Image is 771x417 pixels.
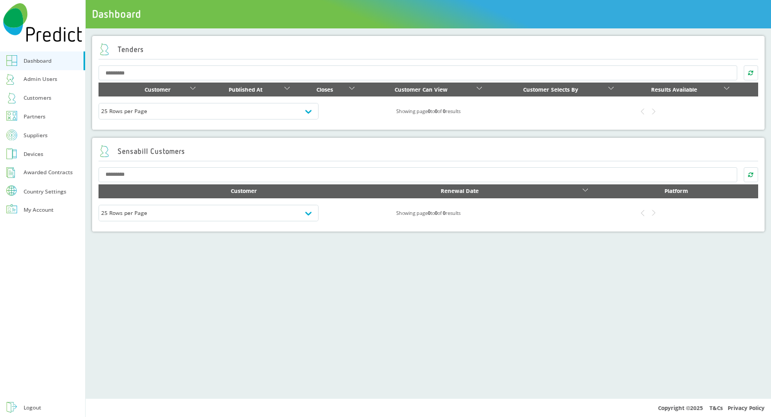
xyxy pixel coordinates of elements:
[435,210,437,217] b: 0
[709,404,723,412] a: T&Cs
[24,130,48,140] div: Suppliers
[24,205,54,215] div: My Account
[24,167,73,177] div: Awarded Contracts
[99,145,185,157] h2: Sensabill Customers
[428,108,430,115] b: 0
[626,85,722,95] div: Results Available
[367,85,474,95] div: Customer Can View
[443,108,445,115] b: 0
[435,108,437,115] b: 0
[443,210,445,217] b: 0
[24,74,57,84] div: Admin Users
[319,208,539,218] div: Showing page to of results
[601,186,752,196] div: Platform
[99,43,144,55] h2: Tenders
[163,186,326,196] div: Customer
[101,208,316,218] div: 25 Rows per Page
[209,85,283,95] div: Published At
[3,3,82,42] img: Predict Mobile
[303,85,347,95] div: Closes
[101,106,316,116] div: 25 Rows per Page
[24,189,66,194] div: Country Settings
[86,398,771,417] div: Copyright © 2025
[127,85,188,95] div: Customer
[24,56,51,66] div: Dashboard
[495,85,606,95] div: Customer Selects By
[24,149,43,159] div: Devices
[428,210,430,217] b: 0
[24,111,46,122] div: Partners
[24,403,41,413] div: Logout
[338,186,581,196] div: Renewal Date
[728,404,765,412] a: Privacy Policy
[24,93,51,103] div: Customers
[319,106,539,116] div: Showing page to of results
